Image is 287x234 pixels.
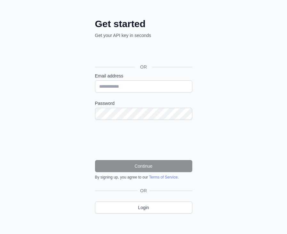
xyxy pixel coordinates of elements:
iframe: Nút Đăng nhập bằng Google [92,46,194,60]
iframe: reCAPTCHA [95,128,192,152]
div: By signing up, you agree to our . [95,175,192,180]
h2: Get started [95,18,192,30]
a: Terms of Service [149,175,178,179]
span: OR [138,187,149,194]
label: Password [95,100,192,106]
a: Login [95,201,192,214]
button: Continue [95,160,192,172]
span: OR [135,64,152,70]
p: Get your API key in seconds [95,32,192,39]
label: Email address [95,73,192,79]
